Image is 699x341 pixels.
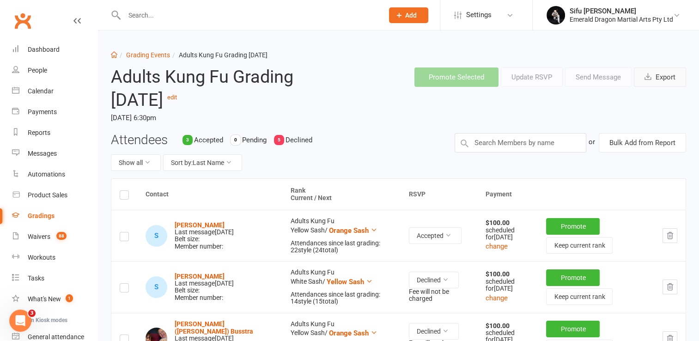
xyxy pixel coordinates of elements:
[486,271,530,292] div: scheduled for [DATE]
[12,226,97,247] a: Waivers 88
[547,6,565,24] img: thumb_image1710756300.png
[28,67,47,74] div: People
[146,276,167,298] div: Samantha Brown
[9,310,31,332] iframe: Intercom live chat
[546,218,600,235] button: Promote
[546,288,613,305] button: Keep current rank
[409,288,469,303] div: Fee will not be charged
[111,133,168,147] h3: Attendees
[12,164,97,185] a: Automations
[28,87,54,95] div: Calendar
[11,9,34,32] a: Clubworx
[175,273,234,302] div: Belt size: Member number:
[28,254,55,261] div: Workouts
[146,225,167,247] div: Stuart AINSLIE
[126,51,170,59] a: Grading Events
[486,219,530,241] div: scheduled for [DATE]
[111,110,342,126] time: [DATE] 6:30pm
[194,136,223,144] span: Accepted
[12,247,97,268] a: Workouts
[66,294,73,302] span: 1
[28,150,57,157] div: Messages
[486,219,510,226] strong: $100.00
[231,135,241,145] div: 0
[274,135,284,145] div: 5
[486,270,510,278] strong: $100.00
[242,136,267,144] span: Pending
[290,240,392,254] div: Attendances since last grading: 22 style ( 24 total)
[175,221,225,229] a: [PERSON_NAME]
[28,129,50,136] div: Reports
[28,333,84,341] div: General attendance
[328,328,377,339] button: Orange Sash
[182,135,193,145] div: 3
[546,237,613,254] button: Keep current rank
[12,102,97,122] a: Payments
[28,274,44,282] div: Tasks
[589,133,595,151] div: or
[409,227,462,244] button: Accepted
[409,323,459,340] button: Declined
[546,269,600,286] button: Promote
[28,191,67,199] div: Product Sales
[167,94,177,101] a: edit
[12,143,97,164] a: Messages
[28,46,60,53] div: Dashboard
[409,272,459,288] button: Declined
[486,292,508,304] button: change
[137,179,282,210] th: Contact
[328,329,368,337] span: Orange Sash
[286,136,312,144] span: Declined
[282,261,400,312] td: Adults Kung Fu White Sash /
[28,295,61,303] div: What's New
[12,39,97,60] a: Dashboard
[401,179,477,210] th: RSVP
[111,154,161,171] button: Show all
[290,291,392,305] div: Attendances since last grading: 14 style ( 15 total)
[12,122,97,143] a: Reports
[12,268,97,289] a: Tasks
[486,322,510,329] strong: $100.00
[282,210,400,261] td: Adults Kung Fu Yellow Sash /
[28,108,57,116] div: Payments
[175,229,234,236] div: Last message [DATE]
[455,133,586,152] input: Search Members by name
[466,5,492,25] span: Settings
[570,15,673,24] div: Emerald Dragon Martial Arts Pty Ltd
[12,289,97,310] a: What's New1
[56,232,67,240] span: 88
[546,321,600,337] button: Promote
[175,222,234,250] div: Belt size: Member number:
[599,133,686,152] button: Bulk Add from Report
[170,50,267,60] li: Adults Kung Fu Grading [DATE]
[28,233,50,240] div: Waivers
[28,310,36,317] span: 3
[486,241,508,252] button: change
[175,273,225,280] a: [PERSON_NAME]
[122,9,377,22] input: Search...
[175,320,253,335] a: [PERSON_NAME] ([PERSON_NAME]) Busstra
[328,226,368,235] span: Orange Sash
[175,280,234,287] div: Last message [DATE]
[477,179,686,210] th: Payment
[405,12,417,19] span: Add
[12,206,97,226] a: Gradings
[570,7,673,15] div: Sifu [PERSON_NAME]
[12,185,97,206] a: Product Sales
[163,154,242,171] button: Sort by:Last Name
[282,179,400,210] th: Rank Current / Next
[111,67,342,110] h2: Adults Kung Fu Grading [DATE]
[326,278,364,286] span: Yellow Sash
[326,276,372,287] button: Yellow Sash
[12,81,97,102] a: Calendar
[12,60,97,81] a: People
[28,170,65,178] div: Automations
[328,225,377,236] button: Orange Sash
[634,67,686,87] button: Export
[28,212,55,219] div: Gradings
[389,7,428,23] button: Add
